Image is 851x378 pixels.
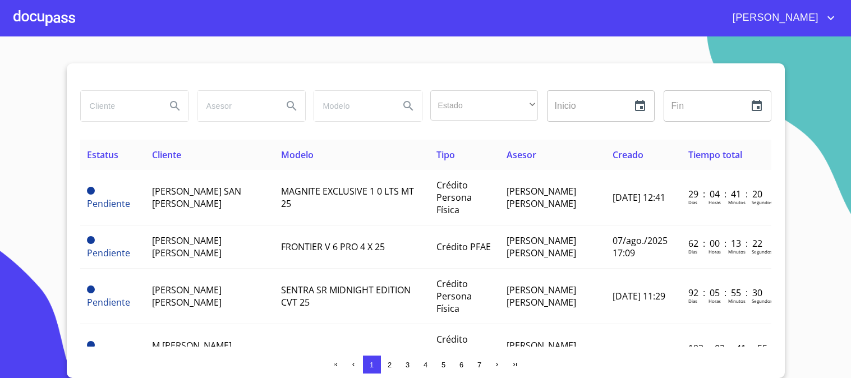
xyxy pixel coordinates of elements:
p: 62 : 00 : 13 : 22 [688,237,764,250]
span: Crédito PFAE [436,241,491,253]
button: 5 [435,356,453,374]
div: ​ [430,90,538,121]
span: 2 [388,361,392,369]
span: [DATE] 14:42 [613,345,665,358]
button: account of current user [724,9,838,27]
p: 92 : 05 : 55 : 30 [688,287,764,299]
button: 6 [453,356,471,374]
span: 5 [441,361,445,369]
p: Segundos [752,248,772,255]
p: Dias [688,298,697,304]
span: Pendiente [87,341,95,349]
button: 7 [471,356,489,374]
p: Minutos [728,298,746,304]
span: 1 [370,361,374,369]
span: 07/ago./2025 17:09 [613,234,668,259]
p: Horas [709,298,721,304]
span: Pendiente [87,247,130,259]
span: [PERSON_NAME] [PERSON_NAME] [152,234,222,259]
span: Pendiente [87,197,130,210]
span: FRONTIER V 6 PRO 4 X 25 [281,241,385,253]
span: 4 [424,361,427,369]
p: Dias [688,248,697,255]
p: Segundos [752,199,772,205]
span: [PERSON_NAME] [PERSON_NAME] [507,284,576,308]
span: Pendiente [87,285,95,293]
p: Horas [709,248,721,255]
span: Modelo [281,149,314,161]
p: 29 : 04 : 41 : 20 [688,188,764,200]
button: Search [162,93,188,119]
span: [PERSON_NAME] [PERSON_NAME] [152,284,222,308]
button: 2 [381,356,399,374]
span: [PERSON_NAME] [PERSON_NAME] [507,234,576,259]
button: Search [278,93,305,119]
span: MAGNITE EXCLUSIVE 1 0 LTS MT 25 [281,185,414,210]
p: 193 : 02 : 41 : 55 [688,342,764,354]
p: Minutos [728,248,746,255]
span: 6 [459,361,463,369]
button: 4 [417,356,435,374]
span: Creado [613,149,643,161]
p: Dias [688,199,697,205]
span: Estatus [87,149,118,161]
span: VERSA SENSE CVT [281,345,356,358]
button: 1 [363,356,381,374]
span: Asesor [507,149,536,161]
span: Cliente [152,149,181,161]
button: Search [395,93,422,119]
span: Crédito Persona Física [436,333,472,370]
span: Crédito Persona Física [436,179,472,216]
input: search [197,91,274,121]
span: Crédito Persona Física [436,278,472,315]
span: [DATE] 11:29 [613,290,665,302]
span: Pendiente [87,236,95,244]
span: [PERSON_NAME] SAN [PERSON_NAME] [152,185,241,210]
span: [DATE] 12:41 [613,191,665,204]
span: M [PERSON_NAME] DELGDILLO [152,339,232,364]
span: [PERSON_NAME] [724,9,824,27]
span: [PERSON_NAME] [PERSON_NAME] [507,185,576,210]
input: search [314,91,390,121]
span: Pendiente [87,296,130,308]
button: 3 [399,356,417,374]
span: Tipo [436,149,455,161]
input: search [81,91,157,121]
span: SENTRA SR MIDNIGHT EDITION CVT 25 [281,284,411,308]
p: Minutos [728,199,746,205]
span: Tiempo total [688,149,742,161]
span: 7 [477,361,481,369]
span: Pendiente [87,187,95,195]
span: [PERSON_NAME] [PERSON_NAME] [507,339,576,364]
p: Horas [709,199,721,205]
span: 3 [406,361,410,369]
p: Segundos [752,298,772,304]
